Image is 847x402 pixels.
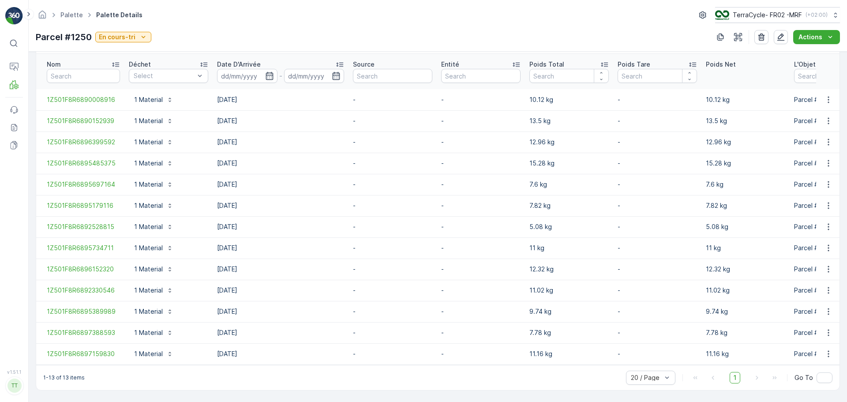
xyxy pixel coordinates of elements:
[47,244,120,252] span: 1Z501F8R6895734711
[618,244,697,252] p: -
[47,138,120,147] a: 1Z501F8R6896399592
[529,116,609,125] p: 13.5 kg
[217,69,277,83] input: dd/mm/yyyy
[217,60,261,69] p: Date D'Arrivée
[529,95,609,104] p: 10.12 kg
[618,286,697,295] p: -
[618,69,697,83] input: Search
[353,69,432,83] input: Search
[47,307,120,316] span: 1Z501F8R6895389989
[213,89,349,110] td: [DATE]
[618,138,697,147] p: -
[618,328,697,337] p: -
[353,201,432,210] p: -
[36,30,92,44] p: Parcel #1250
[529,265,609,274] p: 12.32 kg
[794,60,842,69] p: L'Objet Associé
[618,265,697,274] p: -
[441,349,521,358] p: -
[60,11,83,19] a: Palette
[47,328,120,337] span: 1Z501F8R6897388593
[134,71,195,80] p: Select
[47,180,120,189] a: 1Z501F8R6895697164
[618,60,650,69] p: Poids Tare
[129,156,179,170] button: 1 Material
[129,114,179,128] button: 1 Material
[129,177,179,192] button: 1 Material
[134,159,163,168] p: 1 Material
[793,30,840,44] button: Actions
[733,11,802,19] p: TerraCycle- FR02 -MRF
[353,116,432,125] p: -
[47,60,61,69] p: Nom
[213,280,349,301] td: [DATE]
[134,222,163,231] p: 1 Material
[706,95,785,104] p: 10.12 kg
[134,307,163,316] p: 1 Material
[441,138,521,147] p: -
[213,216,349,237] td: [DATE]
[134,95,163,104] p: 1 Material
[795,373,813,382] span: Go To
[441,328,521,337] p: -
[213,259,349,280] td: [DATE]
[213,343,349,364] td: [DATE]
[529,328,609,337] p: 7.78 kg
[529,138,609,147] p: 12.96 kg
[47,349,120,358] span: 1Z501F8R6897159830
[47,69,120,83] input: Search
[353,307,432,316] p: -
[715,10,729,20] img: terracycle.png
[213,237,349,259] td: [DATE]
[730,372,740,383] span: 1
[529,244,609,252] p: 11 kg
[618,349,697,358] p: -
[706,159,785,168] p: 15.28 kg
[213,110,349,131] td: [DATE]
[95,32,151,42] button: En cours-tri
[129,241,179,255] button: 1 Material
[7,379,22,393] div: TT
[129,347,179,361] button: 1 Material
[47,159,120,168] a: 1Z501F8R6895485375
[706,328,785,337] p: 7.78 kg
[353,60,375,69] p: Source
[37,13,47,21] a: Homepage
[529,286,609,295] p: 11.02 kg
[43,374,85,381] p: 1-13 of 13 items
[134,328,163,337] p: 1 Material
[441,286,521,295] p: -
[47,222,120,231] a: 1Z501F8R6892528815
[706,116,785,125] p: 13.5 kg
[353,286,432,295] p: -
[706,286,785,295] p: 11.02 kg
[441,244,521,252] p: -
[529,60,564,69] p: Poids Total
[213,153,349,174] td: [DATE]
[529,159,609,168] p: 15.28 kg
[529,180,609,189] p: 7.6 kg
[129,199,179,213] button: 1 Material
[47,286,120,295] a: 1Z501F8R6892330546
[441,201,521,210] p: -
[47,95,120,104] span: 1Z501F8R6890008916
[5,376,23,395] button: TT
[47,265,120,274] a: 1Z501F8R6896152320
[706,180,785,189] p: 7.6 kg
[213,174,349,195] td: [DATE]
[47,201,120,210] span: 1Z501F8R6895179116
[706,222,785,231] p: 5.08 kg
[129,93,179,107] button: 1 Material
[706,349,785,358] p: 11.16 kg
[134,286,163,295] p: 1 Material
[706,201,785,210] p: 7.82 kg
[353,265,432,274] p: -
[94,11,144,19] span: Palette Details
[129,135,179,149] button: 1 Material
[441,222,521,231] p: -
[353,244,432,252] p: -
[47,116,120,125] a: 1Z501F8R6890152939
[134,138,163,147] p: 1 Material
